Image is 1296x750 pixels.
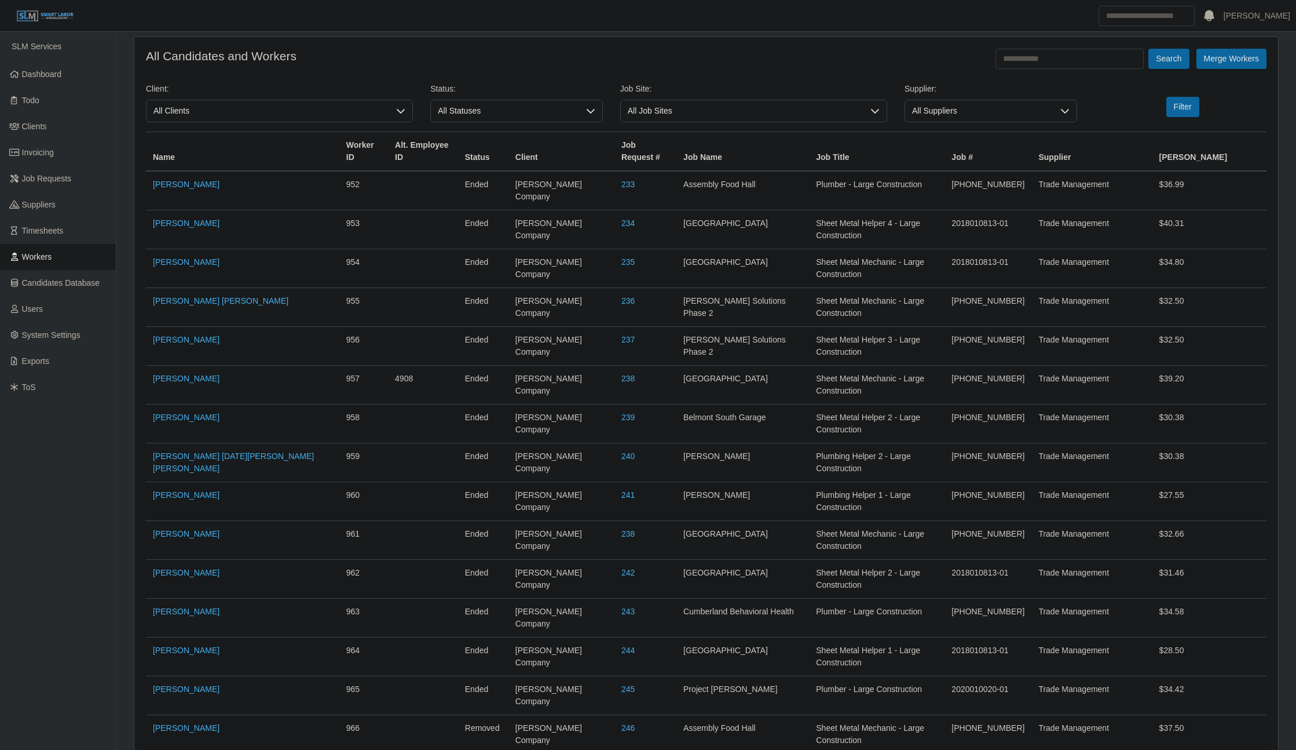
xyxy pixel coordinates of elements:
[22,330,80,340] span: System Settings
[22,122,47,131] span: Clients
[809,676,944,715] td: Plumber - Large Construction
[388,366,458,405] td: 4908
[339,443,388,482] td: 959
[944,249,1031,288] td: 2018010813-01
[1152,132,1266,172] th: [PERSON_NAME]
[1152,288,1266,327] td: $32.50
[508,249,614,288] td: [PERSON_NAME] Company
[621,374,635,383] a: 238
[153,374,219,383] a: [PERSON_NAME]
[431,100,579,122] span: All Statuses
[339,132,388,172] th: Worker ID
[508,405,614,443] td: [PERSON_NAME] Company
[146,83,169,95] label: Client:
[153,568,219,577] a: [PERSON_NAME]
[22,148,54,157] span: Invoicing
[809,210,944,249] td: Sheet Metal Helper 4 - Large Construction
[620,83,651,95] label: Job Site:
[388,132,458,172] th: Alt. Employee ID
[1031,482,1152,521] td: Trade Management
[1031,676,1152,715] td: Trade Management
[153,219,219,228] a: [PERSON_NAME]
[458,638,508,676] td: ended
[458,560,508,599] td: ended
[944,288,1031,327] td: [PHONE_NUMBER]
[621,413,635,422] a: 239
[153,646,219,655] a: [PERSON_NAME]
[676,405,809,443] td: Belmont South Garage
[339,210,388,249] td: 953
[153,296,288,305] a: [PERSON_NAME] [PERSON_NAME]
[621,646,635,655] a: 244
[944,171,1031,210] td: [PHONE_NUMBER]
[621,452,635,461] a: 240
[508,599,614,638] td: [PERSON_NAME] Company
[676,676,809,715] td: Project [PERSON_NAME]
[153,723,219,733] a: [PERSON_NAME]
[621,529,635,538] a: 238
[22,383,36,392] span: ToS
[508,210,614,249] td: [PERSON_NAME] Company
[458,327,508,366] td: ended
[944,599,1031,638] td: [PHONE_NUMBER]
[458,443,508,482] td: ended
[153,335,219,344] a: [PERSON_NAME]
[22,304,43,314] span: Users
[1031,638,1152,676] td: Trade Management
[458,676,508,715] td: ended
[153,529,219,538] a: [PERSON_NAME]
[1152,599,1266,638] td: $34.58
[339,521,388,560] td: 961
[153,490,219,500] a: [PERSON_NAME]
[1031,405,1152,443] td: Trade Management
[1148,49,1189,69] button: Search
[676,638,809,676] td: [GEOGRAPHIC_DATA]
[508,560,614,599] td: [PERSON_NAME] Company
[621,723,635,733] a: 246
[508,482,614,521] td: [PERSON_NAME] Company
[146,49,296,63] h4: All Candidates and Workers
[676,521,809,560] td: [GEOGRAPHIC_DATA]
[676,599,809,638] td: Cumberland Behavioral Health
[508,132,614,172] th: Client
[22,70,62,79] span: Dashboard
[1152,638,1266,676] td: $28.50
[809,171,944,210] td: Plumber - Large Construction
[809,288,944,327] td: Sheet Metal Mechanic - Large Construction
[944,327,1031,366] td: [PHONE_NUMBER]
[339,249,388,288] td: 954
[1152,405,1266,443] td: $30.38
[676,210,809,249] td: [GEOGRAPHIC_DATA]
[339,482,388,521] td: 960
[458,171,508,210] td: ended
[809,327,944,366] td: Sheet Metal Helper 3 - Large Construction
[676,327,809,366] td: [PERSON_NAME] Solutions Phase 2
[1152,521,1266,560] td: $32.66
[944,482,1031,521] td: [PHONE_NUMBER]
[676,443,809,482] td: [PERSON_NAME]
[1152,249,1266,288] td: $34.80
[16,10,74,23] img: SLM Logo
[508,443,614,482] td: [PERSON_NAME] Company
[676,366,809,405] td: [GEOGRAPHIC_DATA]
[153,607,219,616] a: [PERSON_NAME]
[1031,210,1152,249] td: Trade Management
[676,560,809,599] td: [GEOGRAPHIC_DATA]
[1031,443,1152,482] td: Trade Management
[458,405,508,443] td: ended
[153,180,219,189] a: [PERSON_NAME]
[809,521,944,560] td: Sheet Metal Mechanic - Large Construction
[508,676,614,715] td: [PERSON_NAME] Company
[153,413,219,422] a: [PERSON_NAME]
[22,174,72,183] span: Job Requests
[676,288,809,327] td: [PERSON_NAME] Solutions Phase 2
[339,171,388,210] td: 952
[1152,560,1266,599] td: $31.46
[809,132,944,172] th: Job Title
[153,452,314,473] a: [PERSON_NAME] [DATE][PERSON_NAME] [PERSON_NAME]
[12,42,61,51] span: SLM Services
[339,366,388,405] td: 957
[430,83,456,95] label: Status:
[809,599,944,638] td: Plumber - Large Construction
[676,171,809,210] td: Assembly Food Hall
